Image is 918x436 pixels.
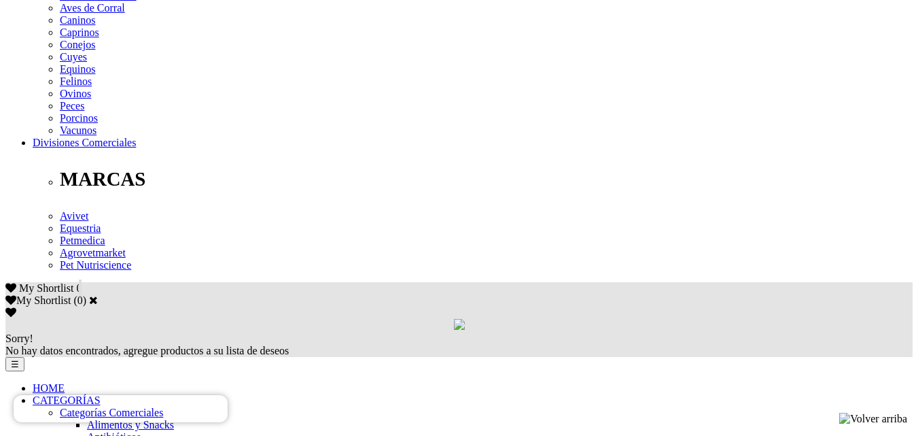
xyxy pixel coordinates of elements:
a: Caprinos [60,27,99,38]
div: No hay datos encontrados, agregue productos a su lista de deseos [5,333,913,357]
a: Equestria [60,222,101,234]
a: Porcinos [60,112,98,124]
a: Equinos [60,63,95,75]
a: Peces [60,100,84,112]
label: 0 [77,295,83,306]
span: ( ) [73,295,86,306]
span: Sorry! [5,333,33,344]
a: Cerrar [89,295,98,305]
label: My Shortlist [5,295,71,306]
a: Ovinos [60,88,91,99]
img: Volver arriba [839,413,907,425]
p: MARCAS [60,168,913,190]
a: Alimentos y Snacks [87,419,174,431]
a: Avivet [60,210,88,222]
a: Aves de Corral [60,2,125,14]
a: Divisiones Comerciales [33,137,136,148]
a: Agrovetmarket [60,247,126,258]
span: 0 [76,282,82,294]
a: Vacunos [60,124,96,136]
a: Pet Nutriscience [60,259,131,271]
a: Conejos [60,39,95,50]
a: Petmedica [60,235,105,246]
a: Cuyes [60,51,87,63]
a: Caninos [60,14,95,26]
iframe: Brevo live chat [14,395,228,422]
span: My Shortlist [19,282,73,294]
a: HOME [33,382,65,394]
a: Felinos [60,76,92,87]
img: loading.gif [454,319,465,330]
button: ☰ [5,357,24,371]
